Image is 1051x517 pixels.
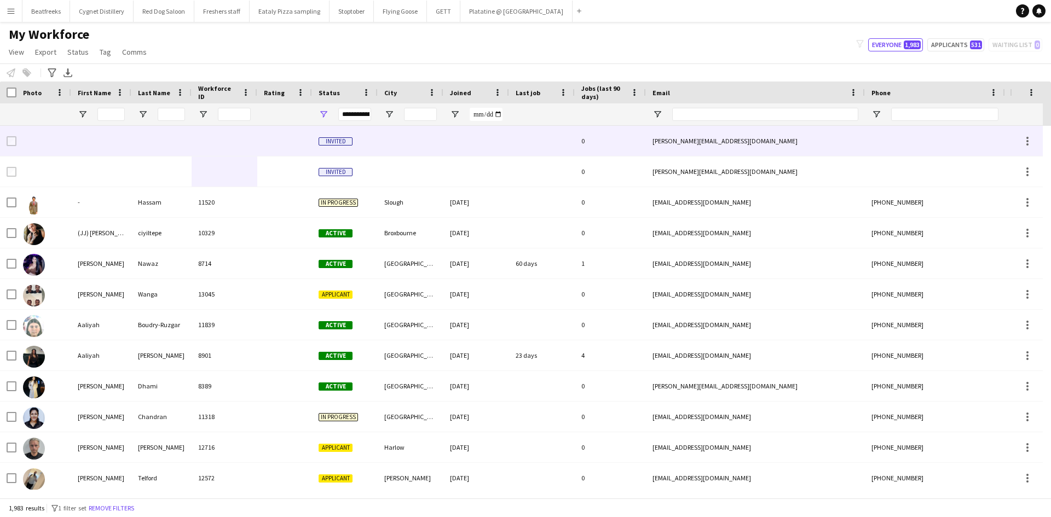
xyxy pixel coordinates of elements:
div: 0 [575,432,646,462]
div: 11839 [192,310,257,340]
button: Open Filter Menu [871,109,881,119]
input: Row Selection is disabled for this row (unchecked) [7,136,16,146]
span: My Workforce [9,26,89,43]
div: [PHONE_NUMBER] [865,187,1005,217]
span: Status [67,47,89,57]
a: View [4,45,28,59]
input: Last Name Filter Input [158,108,185,121]
div: 0 [575,371,646,401]
span: Rating [264,89,285,97]
button: Everyone1,983 [868,38,923,51]
div: [PHONE_NUMBER] [865,432,1005,462]
div: 23 days [509,340,575,370]
img: Aalia Wanga [23,284,45,306]
div: [EMAIL_ADDRESS][DOMAIN_NAME] [646,279,865,309]
button: Flying Goose [374,1,427,22]
div: [DATE] [443,279,509,309]
div: 0 [575,279,646,309]
div: ciyiltepe [131,218,192,248]
span: Applicant [319,291,353,299]
div: 11520 [192,187,257,217]
div: [EMAIL_ADDRESS][DOMAIN_NAME] [646,218,865,248]
button: Beatfreeks [22,1,70,22]
span: Invited [319,137,353,146]
div: [PERSON_NAME] [71,432,131,462]
span: 1 filter set [58,504,86,512]
span: Photo [23,89,42,97]
div: [DATE] [443,248,509,278]
div: [DATE] [443,187,509,217]
div: [PHONE_NUMBER] [865,218,1005,248]
span: Tag [100,47,111,57]
div: 10329 [192,218,257,248]
div: [PHONE_NUMBER] [865,340,1005,370]
div: [PERSON_NAME] [131,340,192,370]
div: 1 [575,248,646,278]
a: Tag [95,45,116,59]
div: [PHONE_NUMBER] [865,402,1005,432]
a: Status [63,45,93,59]
div: - [71,187,131,217]
div: Slough [378,187,443,217]
input: Workforce ID Filter Input [218,108,251,121]
a: Export [31,45,61,59]
span: Last Name [138,89,170,97]
div: [EMAIL_ADDRESS][DOMAIN_NAME] [646,187,865,217]
div: 0 [575,187,646,217]
div: Telford [131,463,192,493]
div: 8714 [192,248,257,278]
span: Applicant [319,444,353,452]
div: [DATE] [443,371,509,401]
div: [PHONE_NUMBER] [865,463,1005,493]
app-action-btn: Advanced filters [45,66,59,79]
input: First Name Filter Input [97,108,125,121]
div: 4 [575,340,646,370]
div: [EMAIL_ADDRESS][DOMAIN_NAME] [646,463,865,493]
div: 8901 [192,340,257,370]
div: 0 [575,218,646,248]
input: Row Selection is disabled for this row (unchecked) [7,167,16,177]
div: 12716 [192,432,257,462]
div: 0 [575,463,646,493]
input: City Filter Input [404,108,437,121]
div: Nawaz [131,248,192,278]
input: Email Filter Input [672,108,858,121]
div: 13045 [192,279,257,309]
div: [GEOGRAPHIC_DATA] [378,340,443,370]
img: - Hassam [23,193,45,214]
span: Active [319,260,353,268]
button: Open Filter Menu [652,109,662,119]
div: 0 [575,126,646,156]
div: [GEOGRAPHIC_DATA] [378,310,443,340]
div: (JJ) [PERSON_NAME] [71,218,131,248]
a: Comms [118,45,151,59]
button: GETT [427,1,460,22]
button: Freshers staff [194,1,250,22]
div: Broxbourne [378,218,443,248]
div: [PERSON_NAME] [378,463,443,493]
div: 0 [575,156,646,187]
span: Active [319,352,353,360]
div: [DATE] [443,310,509,340]
div: [EMAIL_ADDRESS][DOMAIN_NAME] [646,310,865,340]
div: Aaliyah [71,310,131,340]
div: [PERSON_NAME][EMAIL_ADDRESS][DOMAIN_NAME] [646,126,865,156]
div: [DATE] [443,432,509,462]
span: Applicant [319,474,353,483]
div: 12572 [192,463,257,493]
div: [EMAIL_ADDRESS][DOMAIN_NAME] [646,432,865,462]
img: Aalia Nawaz [23,254,45,276]
app-action-btn: Export XLSX [61,66,74,79]
span: Email [652,89,670,97]
span: City [384,89,397,97]
img: Aaron Telford [23,468,45,490]
div: 0 [575,402,646,432]
div: [PERSON_NAME] [71,248,131,278]
span: View [9,47,24,57]
span: 531 [970,40,982,49]
div: [PERSON_NAME] [131,432,192,462]
div: [PERSON_NAME] [71,463,131,493]
button: Open Filter Menu [138,109,148,119]
div: [PHONE_NUMBER] [865,310,1005,340]
div: [GEOGRAPHIC_DATA] [378,279,443,309]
